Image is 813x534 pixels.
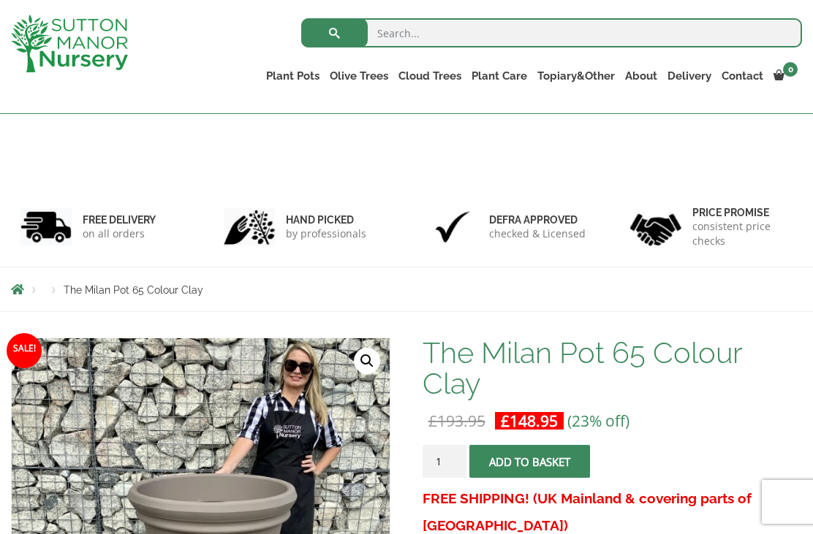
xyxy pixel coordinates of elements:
h6: Defra approved [489,213,586,226]
h6: hand picked [286,213,366,226]
p: by professionals [286,226,366,241]
img: 3.jpg [427,208,478,245]
p: checked & Licensed [489,226,586,241]
a: Olive Trees [325,66,393,86]
a: Topiary&Other [532,66,620,86]
a: Delivery [662,66,716,86]
span: 0 [783,62,798,77]
a: Plant Pots [261,66,325,86]
a: Cloud Trees [393,66,466,86]
button: Add to basket [469,445,590,478]
span: (23% off) [567,411,629,431]
img: 4.jpg [630,205,681,249]
input: Product quantity [423,445,466,478]
h6: FREE DELIVERY [83,213,156,226]
span: Sale! [7,333,42,368]
p: on all orders [83,226,156,241]
nav: Breadcrumbs [11,283,802,295]
a: 0 [768,66,802,86]
a: Plant Care [466,66,532,86]
a: View full-screen image gallery [354,348,380,374]
img: 1.jpg [20,208,72,245]
h1: The Milan Pot 65 Colour Clay [423,337,802,399]
p: consistent price checks [692,219,793,248]
span: £ [428,411,437,431]
img: logo [11,15,128,72]
bdi: 193.95 [428,411,485,431]
a: About [620,66,662,86]
img: 2.jpg [224,208,275,245]
span: £ [501,411,510,431]
span: The Milan Pot 65 Colour Clay [64,284,203,296]
h6: Price promise [692,206,793,219]
bdi: 148.95 [501,411,558,431]
a: Contact [716,66,768,86]
input: Search... [301,18,802,47]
